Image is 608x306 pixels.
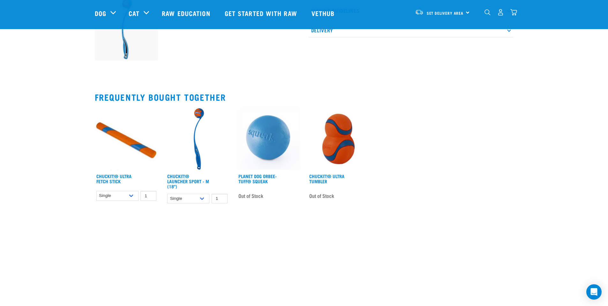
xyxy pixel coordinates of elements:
[140,191,156,201] input: 1
[309,175,344,182] a: Chuckit!® Ultra Tumbler
[238,175,277,182] a: Planet Dog Orbee-Tuff® Squeak
[95,92,514,102] h2: Frequently bought together
[305,0,343,26] a: Vethub
[166,107,229,170] img: Bb5c5226 acd4 4c0e 81f5 c383e1e1d35b 1 35d3d51dffbaba34a78f507489e2669f
[129,8,139,18] a: Cat
[308,107,371,170] img: Chuckit Ultra Tumbler Dog Toy 35803
[427,12,464,14] span: Set Delivery Area
[218,0,305,26] a: Get started with Raw
[155,0,218,26] a: Raw Education
[510,9,517,16] img: home-icon@2x.png
[95,107,158,170] img: 52088
[237,107,300,170] img: Orbee Tuff Squeak Blue
[415,9,424,15] img: van-moving.png
[484,9,491,15] img: home-icon-1@2x.png
[95,8,106,18] a: Dog
[308,23,514,37] p: Delivery
[586,284,602,300] div: Open Intercom Messenger
[497,9,504,16] img: user.png
[167,175,209,187] a: Chuckit!® Launcher Sport - M (18")
[96,175,131,182] a: Chuckit!® Ultra Fetch Stick
[212,194,228,204] input: 1
[309,191,334,200] span: Out of Stock
[238,191,263,200] span: Out of Stock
